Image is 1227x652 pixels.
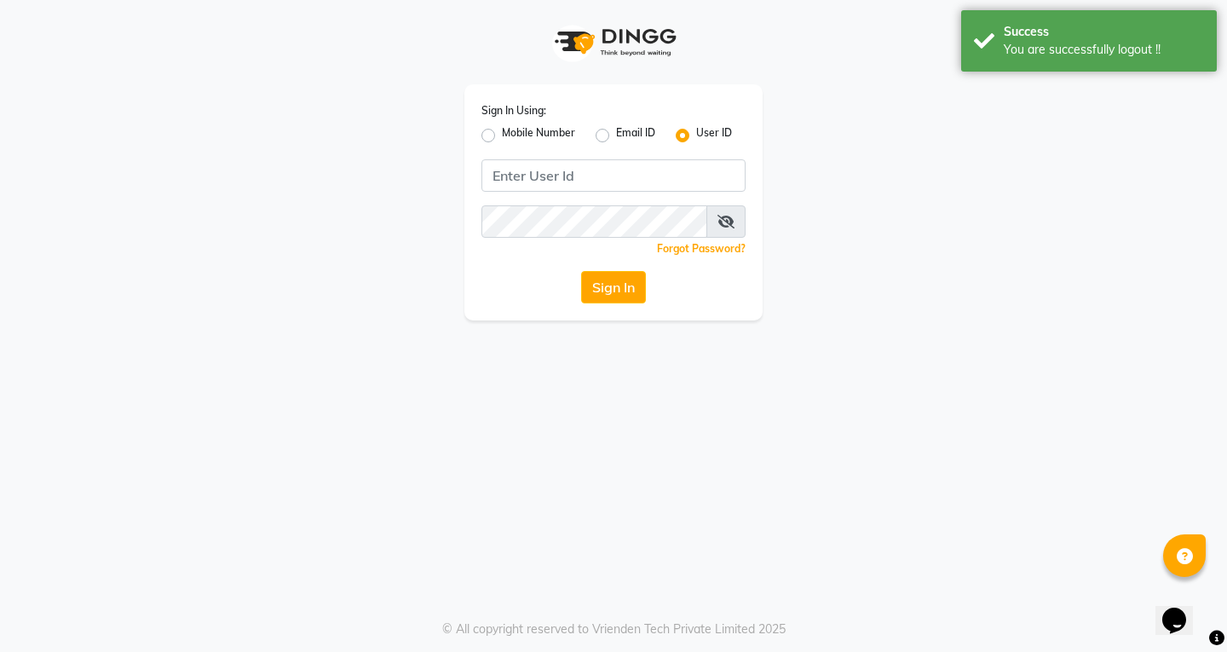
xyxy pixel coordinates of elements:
[696,125,732,146] label: User ID
[481,205,707,238] input: Username
[657,242,746,255] a: Forgot Password?
[502,125,575,146] label: Mobile Number
[545,17,682,67] img: logo1.svg
[1004,23,1204,41] div: Success
[581,271,646,303] button: Sign In
[616,125,655,146] label: Email ID
[1004,41,1204,59] div: You are successfully logout !!
[481,159,746,192] input: Username
[1155,584,1210,635] iframe: chat widget
[481,103,546,118] label: Sign In Using:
